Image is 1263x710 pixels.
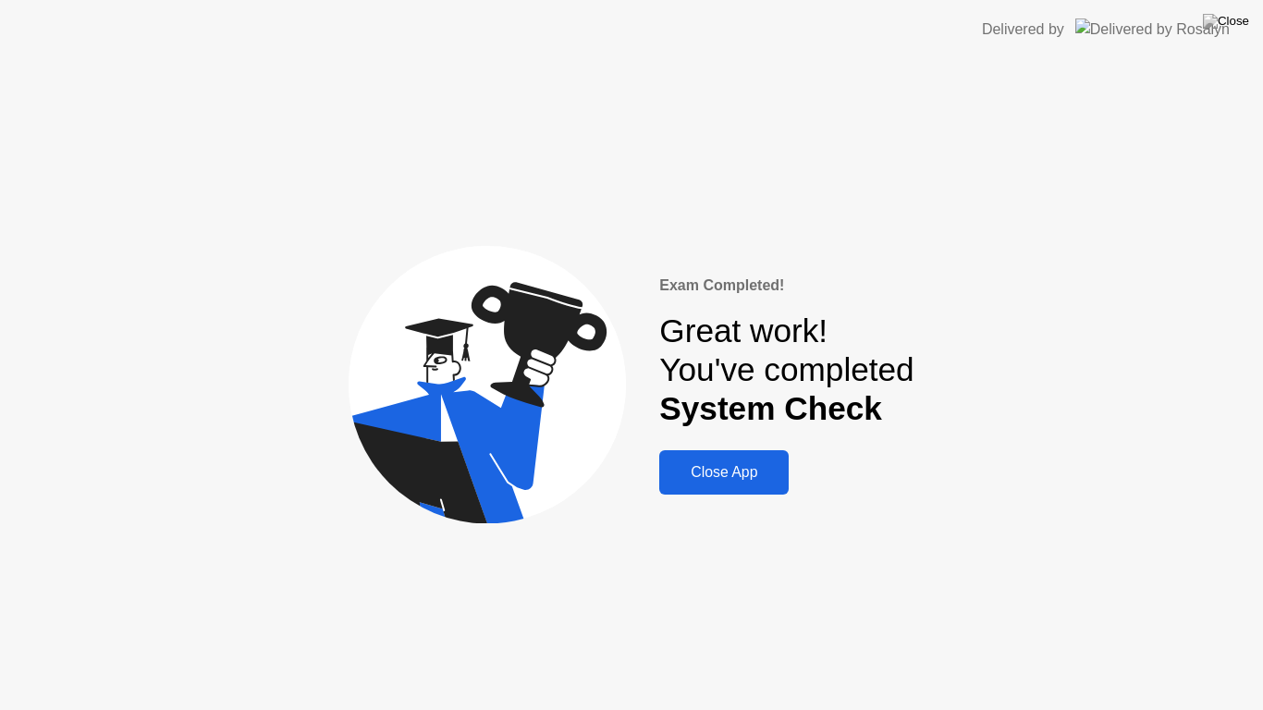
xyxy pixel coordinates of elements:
div: Close App [665,464,783,481]
img: Close [1203,14,1249,29]
button: Close App [659,450,789,495]
div: Delivered by [982,18,1064,41]
div: Exam Completed! [659,275,914,297]
img: Delivered by Rosalyn [1075,18,1230,40]
div: Great work! You've completed [659,312,914,429]
b: System Check [659,390,882,426]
